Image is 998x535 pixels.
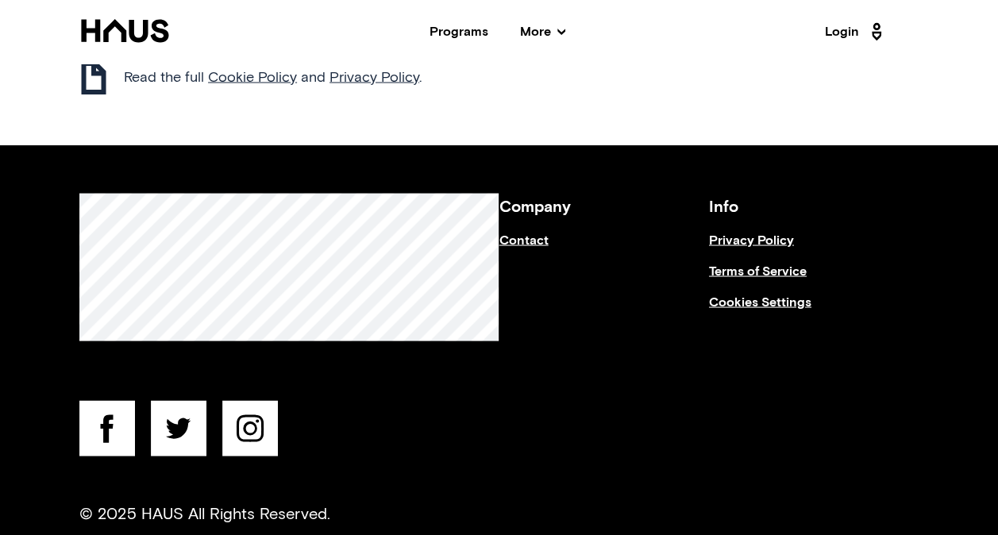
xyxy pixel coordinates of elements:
a: twitter [151,400,206,464]
a: Terms of Service [709,264,919,294]
p: © 2025 HAUS All Rights Reserved. [79,504,919,523]
a: Privacy Policy [329,70,419,84]
a: instagram [222,400,278,464]
span: More [520,25,565,38]
a: Cookie Policy [208,70,297,84]
a: Cookies Settings [709,294,919,325]
a: facebook [79,400,135,464]
a: Contact [499,233,709,264]
h3: Company [499,193,709,221]
h3: Info [709,193,919,221]
a: Login [825,19,887,44]
a: Privacy Policy [709,233,919,264]
a: Programs [430,25,488,38]
span: Read the full and . [124,69,422,87]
